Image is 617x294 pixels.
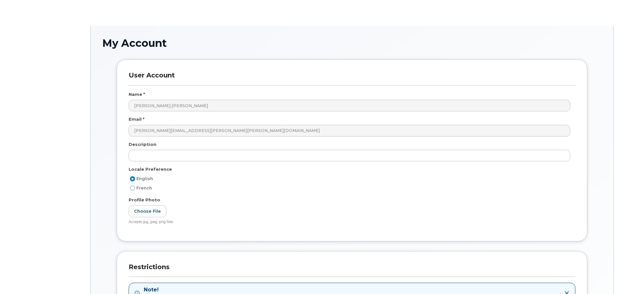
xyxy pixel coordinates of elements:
label: Description [129,141,156,147]
label: Locale Preference [129,166,172,172]
div: Accepts jpg, jpeg, png files [129,220,570,225]
label: Email * [129,116,144,122]
h3: User Account [129,71,575,85]
span: English [136,176,153,181]
h1: My Account [102,37,602,49]
h3: Restrictions [129,263,575,277]
input: French [130,186,135,191]
label: Name * [129,91,145,97]
strong: Note! [144,286,423,294]
label: Choose File [129,205,166,217]
label: Profile Photo [129,197,160,203]
span: French [136,186,152,190]
input: English [130,176,135,181]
